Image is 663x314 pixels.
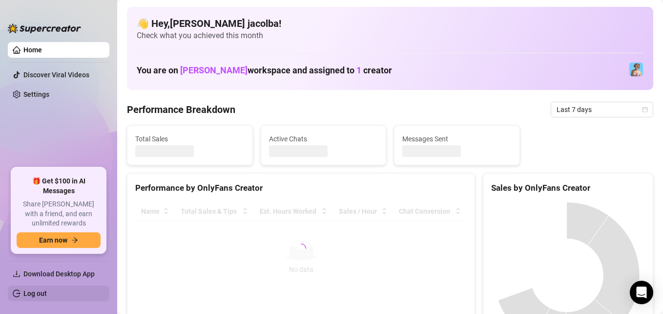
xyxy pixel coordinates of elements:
div: Sales by OnlyFans Creator [491,181,645,195]
span: arrow-right [71,237,78,244]
a: Home [23,46,42,54]
span: 1 [356,65,361,75]
div: Open Intercom Messenger [630,281,653,304]
a: Log out [23,290,47,297]
span: Share [PERSON_NAME] with a friend, and earn unlimited rewards [17,200,101,228]
span: download [13,270,21,278]
span: Total Sales [135,134,245,144]
span: Active Chats [269,134,378,144]
span: Check what you achieved this month [137,30,643,41]
div: Performance by OnlyFans Creator [135,181,467,195]
span: [PERSON_NAME] [180,65,248,75]
span: 🎁 Get $100 in AI Messages [17,177,101,196]
img: logo-BBDzfeDw.svg [8,23,81,33]
h4: Performance Breakdown [127,103,235,116]
a: Settings [23,90,49,98]
span: loading [295,242,307,254]
span: Earn now [39,236,67,244]
span: calendar [642,107,648,112]
h1: You are on workspace and assigned to creator [137,65,392,76]
span: Messages Sent [402,134,512,144]
button: Earn nowarrow-right [17,232,101,248]
h4: 👋 Hey, [PERSON_NAME] jacolba ! [137,17,643,30]
a: Discover Viral Videos [23,71,89,79]
span: Last 7 days [557,102,647,117]
img: Vanessa [629,63,643,76]
span: Download Desktop App [23,270,95,278]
